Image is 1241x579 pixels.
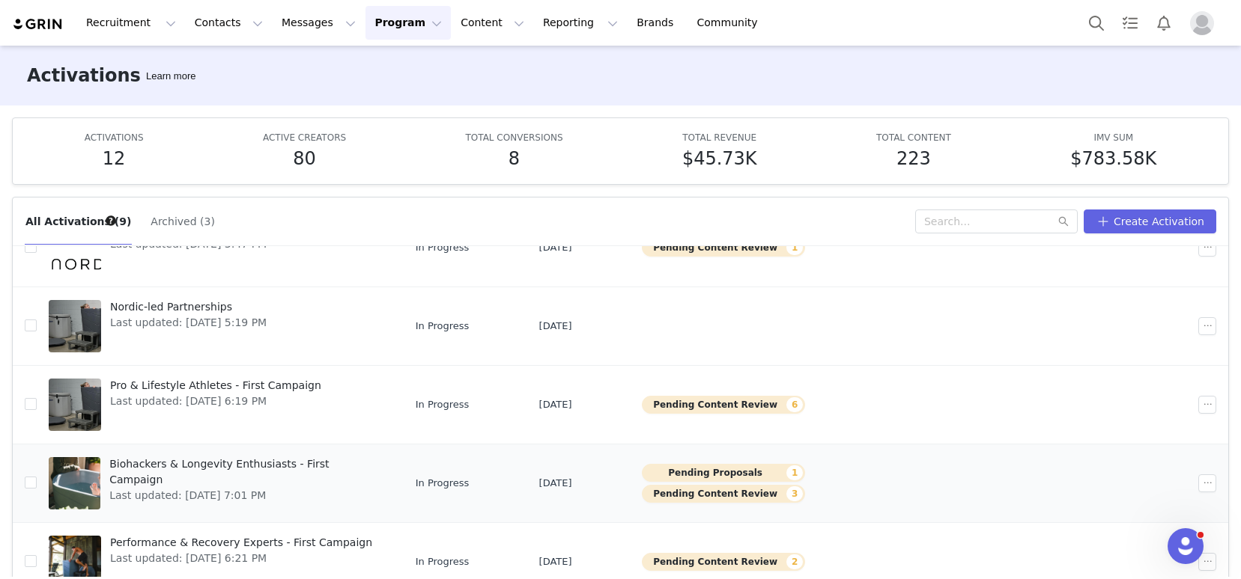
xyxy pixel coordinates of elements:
h5: $783.58K [1070,145,1156,172]
button: Reporting [534,6,627,40]
h5: 80 [293,145,316,172]
button: Pending Proposals1 [642,464,805,482]
a: Nordic-led PartnershipsLast updated: [DATE] 5:19 PM [49,296,392,356]
i: icon: search [1058,216,1069,227]
button: Archived (3) [150,209,216,233]
button: Pending Content Review2 [642,553,805,571]
span: In Progress [416,554,470,569]
button: Program [365,6,451,40]
button: Search [1080,6,1113,40]
span: [DATE] [539,319,572,334]
span: [DATE] [539,397,572,412]
button: Recruitment [77,6,185,40]
a: Yogis + Movers - First CollabLast updated: [DATE] 3:47 PM [49,218,392,278]
span: TOTAL CONTENT [876,132,951,143]
iframe: Intercom live chat [1168,528,1204,564]
span: [DATE] [539,554,572,569]
span: In Progress [416,397,470,412]
button: Pending Content Review1 [642,239,805,257]
span: IMV SUM [1093,132,1133,143]
button: Messages [273,6,365,40]
div: Tooltip anchor [104,214,118,227]
button: Pending Content Review6 [642,396,805,414]
h5: 8 [509,145,520,172]
span: Nordic-led Partnerships [110,299,267,315]
button: Contacts [186,6,272,40]
img: placeholder-profile.jpg [1190,11,1214,35]
h5: $45.73K [682,145,757,172]
span: Biohackers & Longevity Enthusiasts - First Campaign [109,456,383,488]
span: Last updated: [DATE] 6:19 PM [110,393,321,409]
span: Performance & Recovery Experts - First Campaign [110,535,372,551]
h3: Activations [27,62,141,89]
span: ACTIVE CREATORS [263,132,346,143]
span: Last updated: [DATE] 7:01 PM [109,488,383,503]
span: ACTIVATIONS [85,132,144,143]
span: Pro & Lifestyle Athletes - First Campaign [110,378,321,393]
a: Tasks [1114,6,1147,40]
span: [DATE] [539,476,572,491]
button: Create Activation [1084,209,1216,233]
span: Last updated: [DATE] 5:19 PM [110,315,267,331]
span: In Progress [416,319,470,334]
button: Profile [1181,11,1229,35]
span: Last updated: [DATE] 6:21 PM [110,551,372,566]
a: Brands [628,6,687,40]
span: TOTAL REVENUE [682,132,756,143]
a: Biohackers & Longevity Enthusiasts - First CampaignLast updated: [DATE] 7:01 PM [49,453,392,513]
span: In Progress [416,476,470,491]
button: Content [452,6,533,40]
button: All Activations (9) [25,209,132,233]
div: Tooltip anchor [143,69,198,84]
input: Search... [915,209,1078,233]
img: grin logo [12,17,64,31]
span: TOTAL CONVERSIONS [465,132,562,143]
a: Pro & Lifestyle Athletes - First CampaignLast updated: [DATE] 6:19 PM [49,375,392,435]
span: [DATE] [539,240,572,255]
button: Pending Content Review3 [642,485,805,503]
h5: 12 [103,145,126,172]
span: In Progress [416,240,470,255]
button: Notifications [1147,6,1180,40]
a: Community [688,6,774,40]
h5: 223 [896,145,931,172]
